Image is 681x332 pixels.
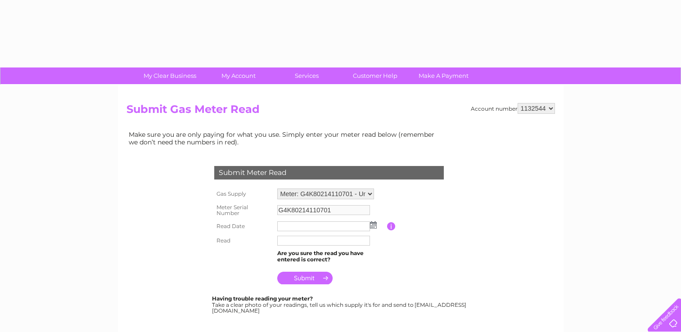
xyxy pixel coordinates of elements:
[270,67,344,84] a: Services
[212,202,275,220] th: Meter Serial Number
[201,67,275,84] a: My Account
[214,166,444,179] div: Submit Meter Read
[387,222,396,230] input: Information
[338,67,412,84] a: Customer Help
[277,272,333,284] input: Submit
[406,67,481,84] a: Make A Payment
[126,103,555,120] h2: Submit Gas Meter Read
[212,233,275,248] th: Read
[212,295,313,302] b: Having trouble reading your meter?
[471,103,555,114] div: Account number
[212,186,275,202] th: Gas Supply
[275,248,387,265] td: Are you sure the read you have entered is correct?
[370,221,377,229] img: ...
[126,129,442,148] td: Make sure you are only paying for what you use. Simply enter your meter read below (remember we d...
[212,296,468,314] div: Take a clear photo of your readings, tell us which supply it's for and send to [EMAIL_ADDRESS][DO...
[133,67,207,84] a: My Clear Business
[212,219,275,233] th: Read Date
